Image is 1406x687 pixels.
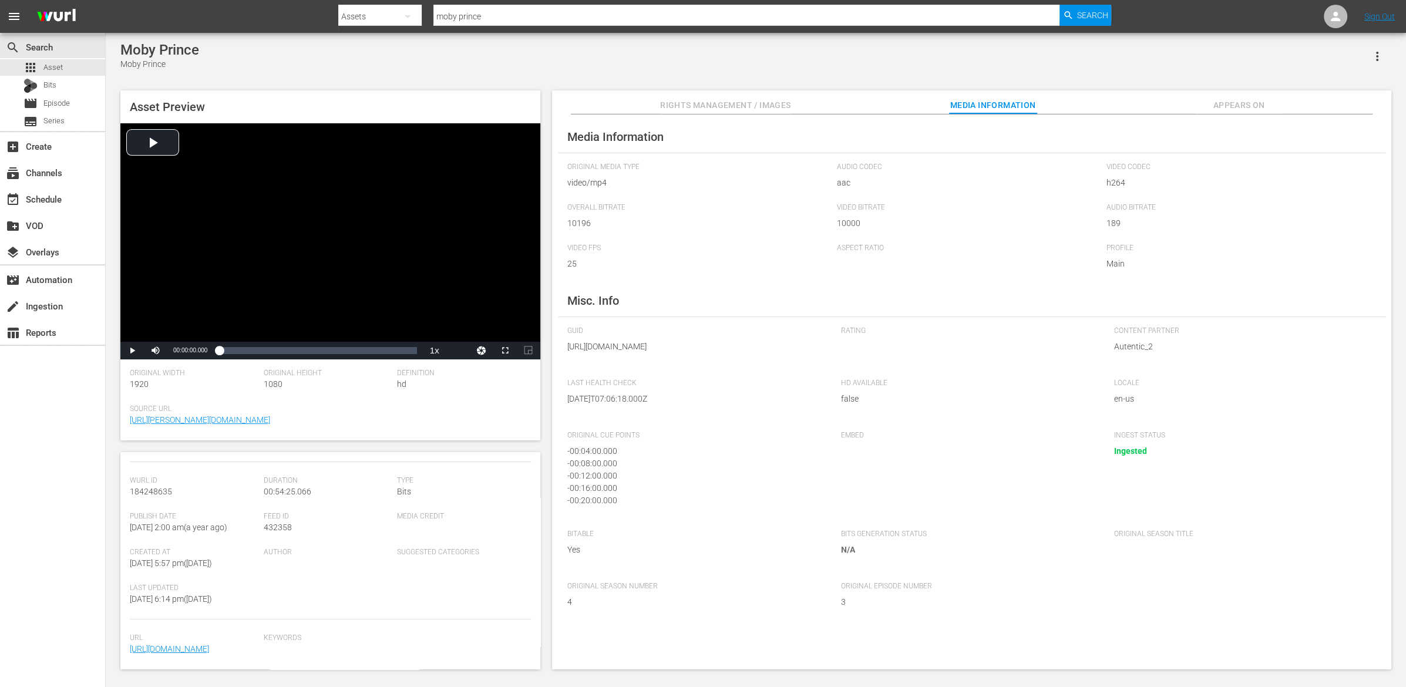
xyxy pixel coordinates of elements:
span: 189 [1106,217,1370,230]
span: Automation [6,273,20,287]
span: Original Cue Points [567,431,823,440]
span: Search [1077,5,1108,26]
span: VOD [6,219,20,233]
span: false [840,393,1096,405]
span: Keywords [264,634,525,643]
span: Misc. Info [567,294,619,308]
span: Locale [1114,379,1370,388]
span: [DATE] 6:14 pm ( [DATE] ) [130,594,212,604]
span: Media Information [567,130,664,144]
span: Original Episode Number [840,582,1096,591]
span: Url [130,634,258,643]
div: Bits [23,79,38,93]
span: hd [397,379,406,389]
span: GUID [567,326,823,336]
span: 3 [840,596,1096,608]
span: Channels [6,166,20,180]
span: Rights Management / Images [660,98,791,113]
button: Playback Rate [423,342,446,359]
span: Author [264,548,392,557]
span: Embed [840,431,1096,440]
span: Original Width [130,369,258,378]
button: Search [1059,5,1111,26]
span: Publish Date [130,512,258,521]
span: Bits [397,487,411,496]
span: Autentic_2 [1114,341,1370,353]
span: Last Updated [130,584,258,593]
div: Progress Bar [219,347,416,354]
span: aac [837,177,1101,189]
span: Original Season Title [1114,530,1370,539]
span: h264 [1106,177,1370,189]
span: Type [397,476,525,486]
span: Audio Codec [837,163,1101,172]
span: 00:00:00.000 [173,347,207,353]
span: Ingest Status [1114,431,1370,440]
div: - 00:04:00.000 [567,445,818,457]
span: menu [7,9,21,23]
span: Overall Bitrate [567,203,831,213]
span: Ingestion [6,299,20,314]
div: - 00:12:00.000 [567,470,818,482]
span: Aspect Ratio [837,244,1101,253]
span: Video Bitrate [837,203,1101,213]
span: Original Media Type [567,163,831,172]
span: 184248635 [130,487,172,496]
span: 1080 [264,379,282,389]
img: ans4CAIJ8jUAAAAAAAAAAAAAAAAAAAAAAAAgQb4GAAAAAAAAAAAAAAAAAAAAAAAAJMjXAAAAAAAAAAAAAAAAAAAAAAAAgAT5G... [28,3,85,31]
span: Create [6,140,20,154]
span: Last Health Check [567,379,823,388]
span: 432358 [264,523,292,532]
span: Episode [43,97,70,109]
span: video/mp4 [567,177,831,189]
button: Fullscreen [493,342,517,359]
span: 4 [567,596,823,608]
span: Asset Preview [130,100,205,114]
button: Play [120,342,144,359]
span: Video FPS [567,244,831,253]
span: Search [6,41,20,55]
div: Moby Prince [120,58,199,70]
span: Content Partner [1114,326,1370,336]
button: Mute [144,342,167,359]
button: Jump To Time [470,342,493,359]
span: 00:54:25.066 [264,487,311,496]
button: Picture-in-Picture [517,342,540,359]
span: Media Credit [397,512,525,521]
span: Source Url [130,405,525,414]
span: Bitable [567,530,823,539]
a: [URL][PERSON_NAME][DOMAIN_NAME] [130,415,270,425]
span: Main [1106,258,1370,270]
span: Original Season Number [567,582,823,591]
span: Definition [397,369,525,378]
span: Series [23,114,38,129]
span: Rating [840,326,1096,336]
span: 10000 [837,217,1101,230]
span: Overlays [6,245,20,260]
span: Bits [43,79,56,91]
span: Audio Bitrate [1106,203,1370,213]
span: 25 [567,258,831,270]
span: Original Height [264,369,392,378]
span: Duration [264,476,392,486]
span: Created At [130,548,258,557]
span: Suggested Categories [397,548,525,557]
span: Reports [6,326,20,340]
span: Media Information [949,98,1037,113]
span: Yes [567,544,823,556]
span: 10196 [567,217,831,230]
div: Moby Prince [120,42,199,58]
span: Series [43,115,65,127]
span: 1920 [130,379,149,389]
span: N/A [840,545,855,554]
span: HD Available [840,379,1096,388]
span: [DATE]T07:06:18.000Z [567,393,823,405]
div: - 00:20:00.000 [567,494,818,507]
a: Sign Out [1364,12,1395,21]
span: [DATE] 5:57 pm ( [DATE] ) [130,558,212,568]
span: Video Codec [1106,163,1370,172]
span: Appears On [1195,98,1283,113]
div: Video Player [120,123,540,359]
span: Ingested [1114,446,1147,456]
span: Wurl Id [130,476,258,486]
